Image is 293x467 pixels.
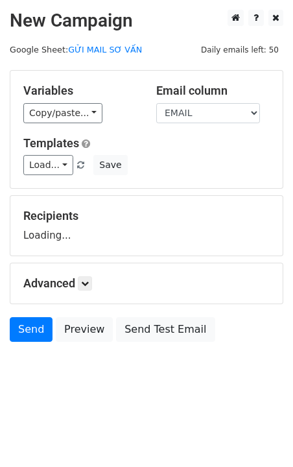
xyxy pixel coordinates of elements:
[23,84,137,98] h5: Variables
[10,317,53,342] a: Send
[116,317,215,342] a: Send Test Email
[23,103,102,123] a: Copy/paste...
[196,43,283,57] span: Daily emails left: 50
[93,155,127,175] button: Save
[196,45,283,54] a: Daily emails left: 50
[10,10,283,32] h2: New Campaign
[23,136,79,150] a: Templates
[68,45,142,54] a: GỬI MAIL SƠ VẤN
[23,276,270,291] h5: Advanced
[156,84,270,98] h5: Email column
[23,209,270,243] div: Loading...
[10,45,142,54] small: Google Sheet:
[23,209,270,223] h5: Recipients
[56,317,113,342] a: Preview
[23,155,73,175] a: Load...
